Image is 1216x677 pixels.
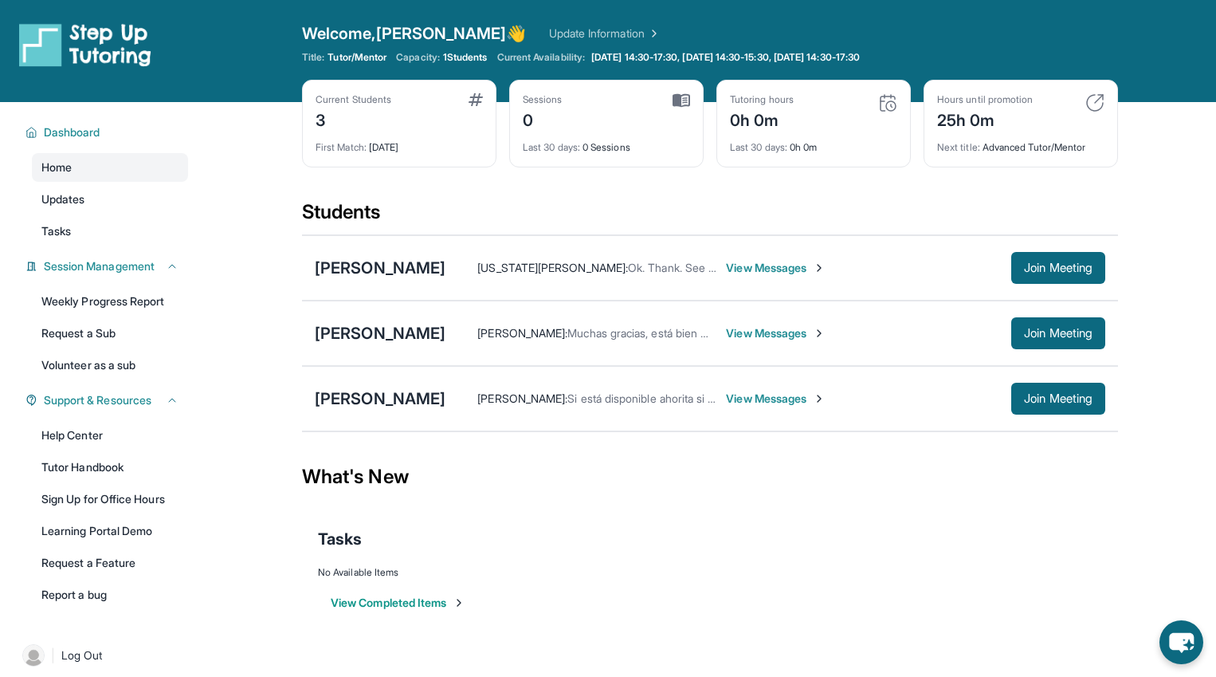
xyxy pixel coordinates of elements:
[302,442,1118,512] div: What's New
[315,257,445,279] div: [PERSON_NAME]
[316,93,391,106] div: Current Students
[1011,383,1105,415] button: Join Meeting
[44,124,100,140] span: Dashboard
[730,93,794,106] div: Tutoring hours
[315,388,445,410] div: [PERSON_NAME]
[32,185,188,214] a: Updates
[16,638,188,673] a: |Log Out
[588,51,863,64] a: [DATE] 14:30-17:30, [DATE] 14:30-15:30, [DATE] 14:30-17:30
[469,93,483,106] img: card
[32,517,188,545] a: Learning Portal Demo
[316,132,483,154] div: [DATE]
[32,351,188,380] a: Volunteer as a sub
[32,319,188,348] a: Request a Sub
[302,51,324,64] span: Title:
[645,26,661,41] img: Chevron Right
[302,199,1118,234] div: Students
[523,141,580,153] span: Last 30 days :
[32,581,188,609] a: Report a bug
[497,51,585,64] span: Current Availability:
[591,51,860,64] span: [DATE] 14:30-17:30, [DATE] 14:30-15:30, [DATE] 14:30-17:30
[549,26,661,41] a: Update Information
[1024,263,1092,273] span: Join Meeting
[316,141,367,153] span: First Match :
[567,392,735,405] span: Si está disponible ahorita si gusta
[1024,394,1092,403] span: Join Meeting
[302,22,527,45] span: Welcome, [PERSON_NAME] 👋
[318,528,362,550] span: Tasks
[523,93,563,106] div: Sessions
[477,392,567,405] span: [PERSON_NAME] :
[730,132,897,154] div: 0h 0m
[37,392,178,408] button: Support & Resources
[878,93,897,112] img: card
[22,644,45,667] img: user-img
[51,646,55,665] span: |
[477,261,628,274] span: [US_STATE][PERSON_NAME] :
[726,391,826,407] span: View Messages
[44,258,155,274] span: Session Management
[726,260,826,276] span: View Messages
[32,217,188,246] a: Tasks
[37,124,178,140] button: Dashboard
[318,566,1102,579] div: No Available Items
[567,326,742,340] span: Muchas gracias, está bien mañana,
[813,392,826,405] img: Chevron-Right
[813,262,826,274] img: Chevron-Right
[1011,317,1105,349] button: Join Meeting
[44,392,151,408] span: Support & Resources
[443,51,488,64] span: 1 Students
[937,93,1033,106] div: Hours until promotion
[1024,329,1092,338] span: Join Meeting
[730,141,787,153] span: Last 30 days :
[1085,93,1104,112] img: card
[1159,620,1203,664] button: chat-button
[19,22,151,67] img: logo
[673,93,690,108] img: card
[32,453,188,482] a: Tutor Handbook
[628,261,767,274] span: Ok. Thank. See you [DATE]!
[32,421,188,450] a: Help Center
[41,191,85,207] span: Updates
[937,141,980,153] span: Next title :
[813,327,826,340] img: Chevron-Right
[937,106,1033,132] div: 25h 0m
[730,106,794,132] div: 0h 0m
[937,132,1104,154] div: Advanced Tutor/Mentor
[523,132,690,154] div: 0 Sessions
[726,325,826,341] span: View Messages
[315,322,445,344] div: [PERSON_NAME]
[37,258,178,274] button: Session Management
[41,159,72,175] span: Home
[316,106,391,132] div: 3
[32,549,188,577] a: Request a Feature
[1011,252,1105,284] button: Join Meeting
[32,153,188,182] a: Home
[32,485,188,514] a: Sign Up for Office Hours
[477,326,567,340] span: [PERSON_NAME] :
[32,287,188,316] a: Weekly Progress Report
[61,647,103,663] span: Log Out
[396,51,440,64] span: Capacity:
[523,106,563,132] div: 0
[41,223,71,239] span: Tasks
[331,595,465,611] button: View Completed Items
[328,51,386,64] span: Tutor/Mentor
